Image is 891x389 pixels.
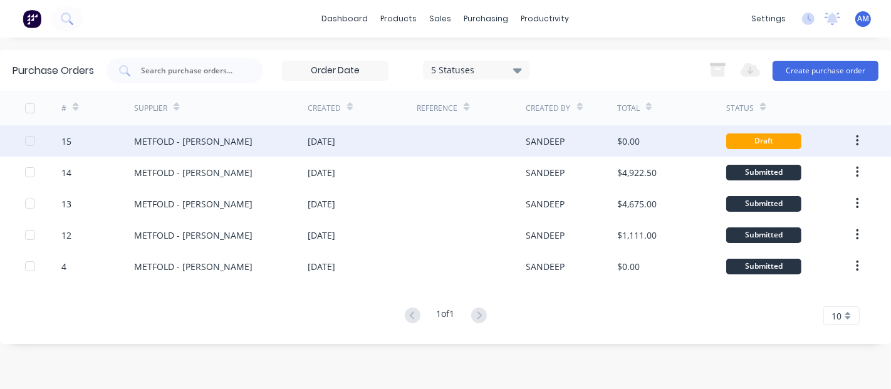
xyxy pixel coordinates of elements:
[726,227,801,243] div: Submitted
[308,103,341,114] div: Created
[61,260,66,273] div: 4
[134,166,253,179] div: METFOLD - [PERSON_NAME]
[308,229,335,242] div: [DATE]
[526,260,565,273] div: SANDEEP
[316,9,375,28] a: dashboard
[458,9,515,28] div: purchasing
[526,103,571,114] div: Created By
[526,135,565,148] div: SANDEEP
[526,166,565,179] div: SANDEEP
[134,135,253,148] div: METFOLD - [PERSON_NAME]
[375,9,424,28] div: products
[23,9,41,28] img: Factory
[515,9,576,28] div: productivity
[617,135,640,148] div: $0.00
[417,103,457,114] div: Reference
[61,135,71,148] div: 15
[134,229,253,242] div: METFOLD - [PERSON_NAME]
[13,63,94,78] div: Purchase Orders
[726,165,801,180] div: Submitted
[283,61,388,80] input: Order Date
[140,65,244,77] input: Search purchase orders...
[61,197,71,210] div: 13
[308,197,335,210] div: [DATE]
[617,229,657,242] div: $1,111.00
[857,13,869,24] span: AM
[617,103,640,114] div: Total
[432,63,521,76] div: 5 Statuses
[617,197,657,210] div: $4,675.00
[61,229,71,242] div: 12
[134,103,167,114] div: Supplier
[134,197,253,210] div: METFOLD - [PERSON_NAME]
[526,229,565,242] div: SANDEEP
[617,260,640,273] div: $0.00
[308,135,335,148] div: [DATE]
[726,196,801,212] div: Submitted
[726,259,801,274] div: Submitted
[526,197,565,210] div: SANDEEP
[61,103,66,114] div: #
[726,133,801,149] div: Draft
[617,166,657,179] div: $4,922.50
[308,260,335,273] div: [DATE]
[308,166,335,179] div: [DATE]
[831,309,841,323] span: 10
[437,307,455,325] div: 1 of 1
[745,9,792,28] div: settings
[61,166,71,179] div: 14
[424,9,458,28] div: sales
[134,260,253,273] div: METFOLD - [PERSON_NAME]
[726,103,754,114] div: Status
[773,61,878,81] button: Create purchase order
